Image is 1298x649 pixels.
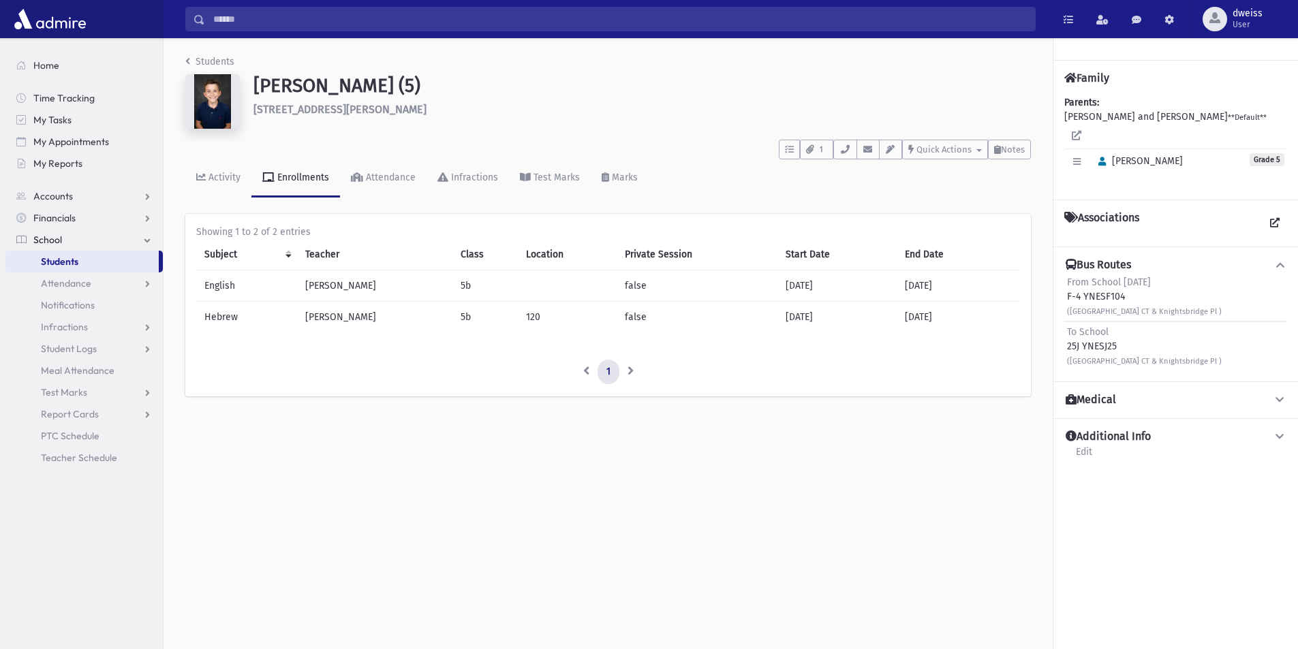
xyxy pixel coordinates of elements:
[777,239,896,270] th: Start Date
[897,239,1020,270] th: End Date
[275,172,329,183] div: Enrollments
[185,54,234,74] nav: breadcrumb
[1250,153,1284,166] span: Grade 5
[5,87,163,109] a: Time Tracking
[41,299,95,311] span: Notifications
[33,59,59,72] span: Home
[41,452,117,464] span: Teacher Schedule
[5,381,163,403] a: Test Marks
[41,430,99,442] span: PTC Schedule
[518,302,617,333] td: 120
[205,7,1035,31] input: Search
[41,364,114,377] span: Meal Attendance
[452,239,519,270] th: Class
[363,172,416,183] div: Attendance
[1067,275,1222,318] div: F-4 YNESF104
[1001,144,1025,155] span: Notes
[777,302,896,333] td: [DATE]
[206,172,241,183] div: Activity
[196,302,297,333] td: Hebrew
[1064,72,1109,84] h4: Family
[340,159,427,197] a: Attendance
[1064,211,1139,236] h4: Associations
[5,403,163,425] a: Report Cards
[916,144,972,155] span: Quick Actions
[617,302,778,333] td: false
[598,360,619,384] a: 1
[5,294,163,316] a: Notifications
[5,360,163,381] a: Meal Attendance
[902,140,988,159] button: Quick Actions
[531,172,580,183] div: Test Marks
[41,277,91,289] span: Attendance
[5,338,163,360] a: Student Logs
[1064,95,1287,189] div: [PERSON_NAME] and [PERSON_NAME]
[452,302,519,333] td: 5b
[897,270,1020,302] td: [DATE]
[609,172,638,183] div: Marks
[5,153,163,174] a: My Reports
[1263,211,1287,236] a: View all Associations
[196,270,297,302] td: English
[5,54,163,76] a: Home
[897,302,1020,333] td: [DATE]
[1067,276,1151,288] span: From School [DATE]
[1067,357,1222,366] small: ([GEOGRAPHIC_DATA] CT & Knightsbridge Pl )
[41,321,88,333] span: Infractions
[5,425,163,447] a: PTC Schedule
[1233,8,1263,19] span: dweiss
[1066,258,1131,272] h4: Bus Routes
[196,225,1020,239] div: Showing 1 to 2 of 2 entries
[777,270,896,302] td: [DATE]
[1066,430,1151,444] h4: Additional Info
[617,239,778,270] th: Private Session
[33,136,109,148] span: My Appointments
[251,159,340,197] a: Enrollments
[196,239,297,270] th: Subject
[5,316,163,338] a: Infractions
[988,140,1031,159] button: Notes
[41,408,99,420] span: Report Cards
[509,159,591,197] a: Test Marks
[1092,155,1183,167] span: [PERSON_NAME]
[591,159,649,197] a: Marks
[41,255,78,268] span: Students
[5,131,163,153] a: My Appointments
[1233,19,1263,30] span: User
[33,190,73,202] span: Accounts
[185,159,251,197] a: Activity
[1064,258,1287,272] button: Bus Routes
[448,172,498,183] div: Infractions
[452,270,519,302] td: 5b
[1064,430,1287,444] button: Additional Info
[1066,393,1116,407] h4: Medical
[11,5,89,33] img: AdmirePro
[33,114,72,126] span: My Tasks
[41,343,97,355] span: Student Logs
[5,447,163,469] a: Teacher Schedule
[253,74,1031,97] h1: [PERSON_NAME] (5)
[1067,307,1222,316] small: ([GEOGRAPHIC_DATA] CT & Knightsbridge Pl )
[1067,326,1109,338] span: To School
[33,92,95,104] span: Time Tracking
[1064,97,1099,108] b: Parents:
[5,207,163,229] a: Financials
[41,386,87,398] span: Test Marks
[253,103,1031,116] h6: [STREET_ADDRESS][PERSON_NAME]
[1067,325,1222,368] div: 25J YNESJ25
[5,185,163,207] a: Accounts
[1075,444,1093,469] a: Edit
[297,270,452,302] td: [PERSON_NAME]
[816,144,827,156] span: 1
[33,234,62,246] span: School
[185,74,240,129] img: 9kAAAAAAAAAAAAAAAAAAAAAAAAAAAAAAAAAAAAAAAAAAAAAAAAAAAAAAAAAAAAAAAAAAAAAAAAAAAAAAAAAAAAAAAAAAAAAAA...
[518,239,617,270] th: Location
[185,56,234,67] a: Students
[427,159,509,197] a: Infractions
[800,140,833,159] button: 1
[5,109,163,131] a: My Tasks
[33,212,76,224] span: Financials
[5,272,163,294] a: Attendance
[1064,393,1287,407] button: Medical
[5,251,159,272] a: Students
